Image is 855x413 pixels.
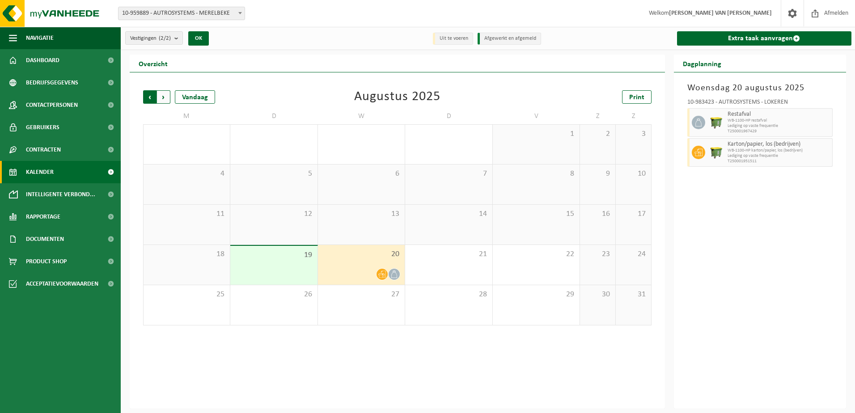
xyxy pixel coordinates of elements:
[119,7,245,20] span: 10-959889 - AUTROSYSTEMS - MERELBEKE
[728,123,830,129] span: Lediging op vaste frequentie
[26,250,67,273] span: Product Shop
[175,90,215,104] div: Vandaag
[497,249,575,259] span: 22
[677,31,852,46] a: Extra taak aanvragen
[497,129,575,139] span: 1
[478,33,541,45] li: Afgewerkt en afgemeld
[322,290,400,299] span: 27
[433,33,473,45] li: Uit te voeren
[322,209,400,219] span: 13
[629,94,644,101] span: Print
[584,169,611,179] span: 9
[143,90,157,104] span: Vorige
[322,169,400,179] span: 6
[148,290,225,299] span: 25
[728,159,830,164] span: T250001951511
[410,169,487,179] span: 7
[26,273,98,295] span: Acceptatievoorwaarden
[26,94,78,116] span: Contactpersonen
[148,169,225,179] span: 4
[405,108,492,124] td: D
[620,209,647,219] span: 17
[125,31,183,45] button: Vestigingen(2/2)
[130,55,177,72] h2: Overzicht
[497,169,575,179] span: 8
[584,290,611,299] span: 30
[580,108,616,124] td: Z
[669,10,772,17] strong: [PERSON_NAME] VAN [PERSON_NAME]
[354,90,440,104] div: Augustus 2025
[493,108,580,124] td: V
[148,249,225,259] span: 18
[687,81,833,95] h3: Woensdag 20 augustus 2025
[410,249,487,259] span: 21
[584,249,611,259] span: 23
[710,146,723,159] img: WB-1100-HPE-GN-50
[728,111,830,118] span: Restafval
[497,290,575,299] span: 29
[620,129,647,139] span: 3
[26,27,54,49] span: Navigatie
[26,72,78,94] span: Bedrijfsgegevens
[148,209,225,219] span: 11
[616,108,652,124] td: Z
[322,249,400,259] span: 20
[728,148,830,153] span: WB-1100-HP karton/papier, los (bedrijven)
[674,55,730,72] h2: Dagplanning
[710,116,723,129] img: WB-1100-HPE-GN-50
[230,108,317,124] td: D
[497,209,575,219] span: 15
[235,169,313,179] span: 5
[584,129,611,139] span: 2
[188,31,209,46] button: OK
[143,108,230,124] td: M
[728,129,830,134] span: T250001967429
[26,206,60,228] span: Rapportage
[318,108,405,124] td: W
[410,290,487,299] span: 28
[410,209,487,219] span: 14
[728,118,830,123] span: WB-1100-HP restafval
[26,161,54,183] span: Kalender
[26,139,61,161] span: Contracten
[26,228,64,250] span: Documenten
[728,141,830,148] span: Karton/papier, los (bedrijven)
[130,32,171,45] span: Vestigingen
[687,99,833,108] div: 10-983423 - AUTROSYSTEMS - LOKEREN
[728,153,830,159] span: Lediging op vaste frequentie
[26,183,95,206] span: Intelligente verbond...
[159,35,171,41] count: (2/2)
[235,209,313,219] span: 12
[620,169,647,179] span: 10
[157,90,170,104] span: Volgende
[235,250,313,260] span: 19
[584,209,611,219] span: 16
[26,116,59,139] span: Gebruikers
[620,290,647,299] span: 31
[622,90,652,104] a: Print
[26,49,59,72] span: Dashboard
[235,290,313,299] span: 26
[620,249,647,259] span: 24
